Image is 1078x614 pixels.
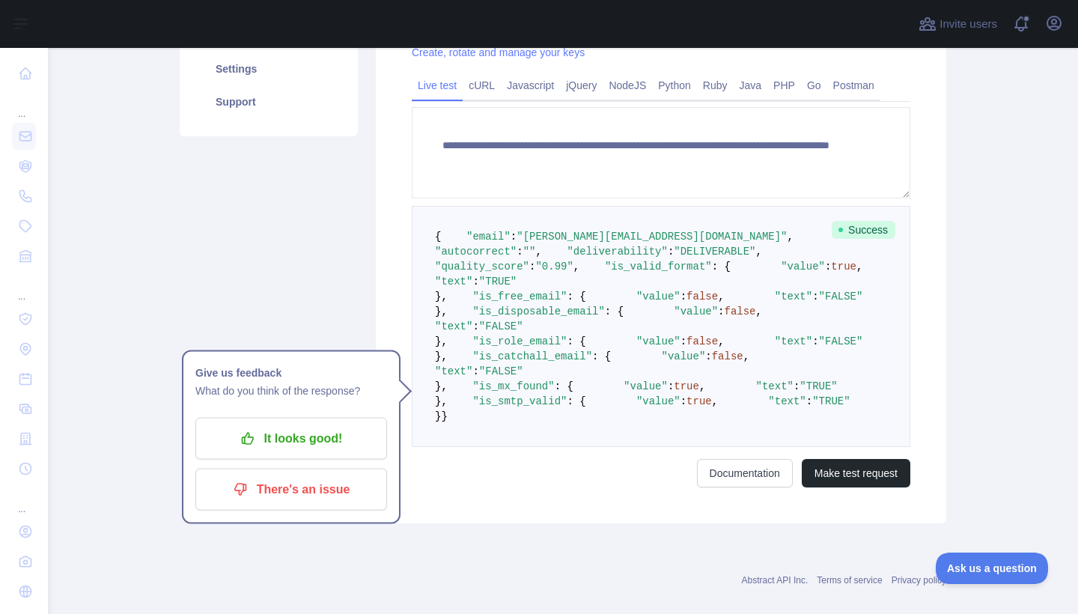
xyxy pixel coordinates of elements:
[788,231,794,243] span: ,
[674,306,718,317] span: "value"
[435,395,448,407] span: },
[472,320,478,332] span: :
[535,246,541,258] span: ,
[529,261,535,273] span: :
[195,364,387,382] h1: Give us feedback
[819,291,863,303] span: "FALSE"
[680,291,686,303] span: :
[412,46,585,58] a: Create, rotate and manage your keys
[435,365,472,377] span: "text"
[940,16,997,33] span: Invite users
[794,380,800,392] span: :
[812,291,818,303] span: :
[936,553,1048,584] iframe: Toggle Customer Support
[668,380,674,392] span: :
[198,85,340,118] a: Support
[479,365,523,377] span: "FALSE"
[501,73,560,97] a: Javascript
[605,261,712,273] span: "is_valid_format"
[734,73,768,97] a: Java
[636,291,680,303] span: "value"
[535,261,573,273] span: "0.99"
[652,73,697,97] a: Python
[742,575,808,586] a: Abstract API Inc.
[725,306,756,317] span: false
[756,306,762,317] span: ,
[624,380,668,392] span: "value"
[825,261,831,273] span: :
[800,380,837,392] span: "TRUE"
[827,73,880,97] a: Postman
[567,395,585,407] span: : {
[435,246,517,258] span: "autocorrect"
[636,395,680,407] span: "value"
[743,350,749,362] span: ,
[674,380,699,392] span: true
[12,90,36,120] div: ...
[712,261,731,273] span: : {
[697,73,734,97] a: Ruby
[856,261,862,273] span: ,
[472,365,478,377] span: :
[435,320,472,332] span: "text"
[603,73,652,97] a: NodeJS
[806,395,812,407] span: :
[674,246,755,258] span: "DELIVERABLE"
[686,291,718,303] span: false
[472,276,478,288] span: :
[472,306,604,317] span: "is_disposable_email"
[567,291,585,303] span: : {
[435,276,472,288] span: "text"
[680,335,686,347] span: :
[767,73,801,97] a: PHP
[768,395,806,407] span: "text"
[517,231,787,243] span: "[PERSON_NAME][EMAIL_ADDRESS][DOMAIN_NAME]"
[831,261,856,273] span: true
[472,350,592,362] span: "is_catchall_email"
[435,261,529,273] span: "quality_score"
[718,335,724,347] span: ,
[916,12,1000,36] button: Invite users
[636,335,680,347] span: "value"
[756,246,762,258] span: ,
[435,306,448,317] span: },
[435,231,441,243] span: {
[592,350,611,362] span: : {
[680,395,686,407] span: :
[567,335,585,347] span: : {
[472,395,567,407] span: "is_smtp_valid"
[479,276,517,288] span: "TRUE"
[801,73,827,97] a: Go
[435,350,448,362] span: },
[198,52,340,85] a: Settings
[718,291,724,303] span: ,
[775,335,812,347] span: "text"
[463,73,501,97] a: cURL
[517,246,523,258] span: :
[756,380,794,392] span: "text"
[435,380,448,392] span: },
[12,485,36,515] div: ...
[523,246,536,258] span: ""
[435,410,441,422] span: }
[686,335,718,347] span: false
[466,231,511,243] span: "email"
[802,459,910,487] button: Make test request
[511,231,517,243] span: :
[662,350,706,362] span: "value"
[817,575,882,586] a: Terms of service
[560,73,603,97] a: jQuery
[12,273,36,303] div: ...
[567,246,667,258] span: "deliverability"
[699,380,705,392] span: ,
[573,261,579,273] span: ,
[812,335,818,347] span: :
[718,306,724,317] span: :
[832,221,895,239] span: Success
[435,291,448,303] span: },
[668,246,674,258] span: :
[705,350,711,362] span: :
[781,261,825,273] span: "value"
[555,380,573,392] span: : {
[472,380,554,392] span: "is_mx_found"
